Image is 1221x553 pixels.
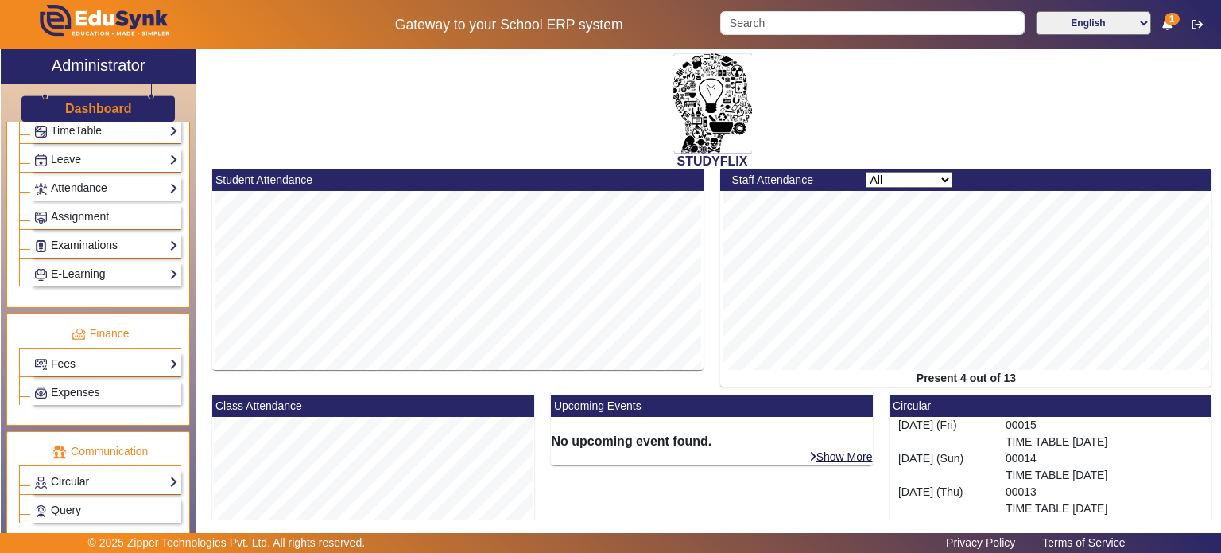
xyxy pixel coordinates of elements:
[88,535,366,551] p: © 2025 Zipper Technologies Pvt. Ltd. All rights reserved.
[72,327,86,341] img: finance.png
[35,505,47,517] img: Support-tickets.png
[34,501,178,520] a: Query
[1006,434,1204,450] p: TIME TABLE [DATE]
[19,443,181,460] p: Communication
[52,445,67,459] img: communication.png
[808,450,874,464] a: Show More
[551,395,873,417] mat-card-header: Upcoming Events
[673,53,752,154] img: 2da83ddf-6089-4dce-a9e2-416746467bdd
[1006,500,1204,517] p: TIME TABLE [DATE]
[997,450,1211,484] div: 00014
[1006,467,1204,484] p: TIME TABLE [DATE]
[723,172,858,189] div: Staff Attendance
[212,169,704,191] mat-card-header: Student Attendance
[890,417,997,450] div: [DATE] (Fri)
[890,395,1211,417] mat-card-header: Circular
[1034,532,1133,553] a: Terms of Service
[204,154,1220,169] h2: STUDYFLIX
[34,208,178,226] a: Assignment
[51,386,99,399] span: Expenses
[35,387,47,399] img: Payroll.png
[314,17,704,33] h5: Gateway to your School ERP system
[51,210,109,223] span: Assignment
[890,450,997,484] div: [DATE] (Sun)
[35,212,47,224] img: Assignments.png
[212,395,534,417] mat-card-header: Class Attendance
[720,370,1211,387] div: Present 4 out of 13
[19,325,181,342] p: Finance
[997,484,1211,517] div: 00013
[1165,13,1180,25] span: 1
[720,11,1024,35] input: Search
[551,434,873,449] h6: No upcoming event found.
[65,101,132,116] h3: Dashboard
[34,384,178,402] a: Expenses
[64,100,133,117] a: Dashboard
[890,517,997,551] div: [DATE] (Wed)
[997,517,1211,551] div: 00012
[938,532,1023,553] a: Privacy Policy
[997,417,1211,450] div: 00015
[1,49,196,84] a: Administrator
[52,56,145,75] h2: Administrator
[51,504,81,516] span: Query
[890,484,997,517] div: [DATE] (Thu)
